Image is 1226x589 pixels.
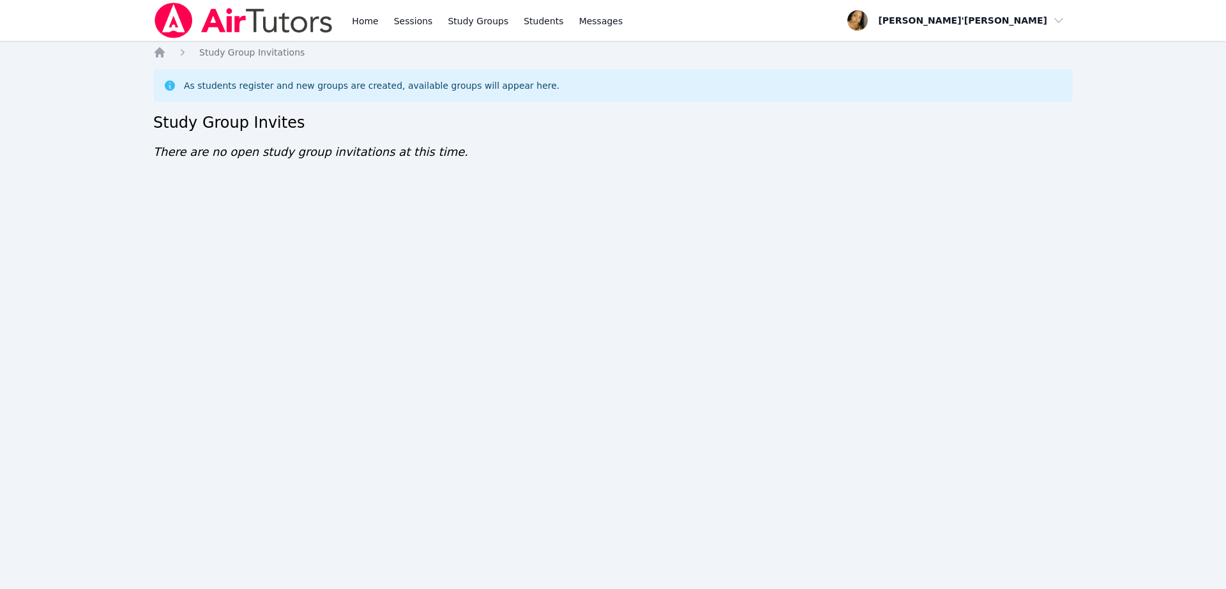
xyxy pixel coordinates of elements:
[153,46,1073,59] nav: Breadcrumb
[184,79,559,92] div: As students register and new groups are created, available groups will appear here.
[153,112,1073,133] h2: Study Group Invites
[579,15,623,27] span: Messages
[199,46,305,59] a: Study Group Invitations
[153,3,334,38] img: Air Tutors
[153,145,468,158] span: There are no open study group invitations at this time.
[199,47,305,57] span: Study Group Invitations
